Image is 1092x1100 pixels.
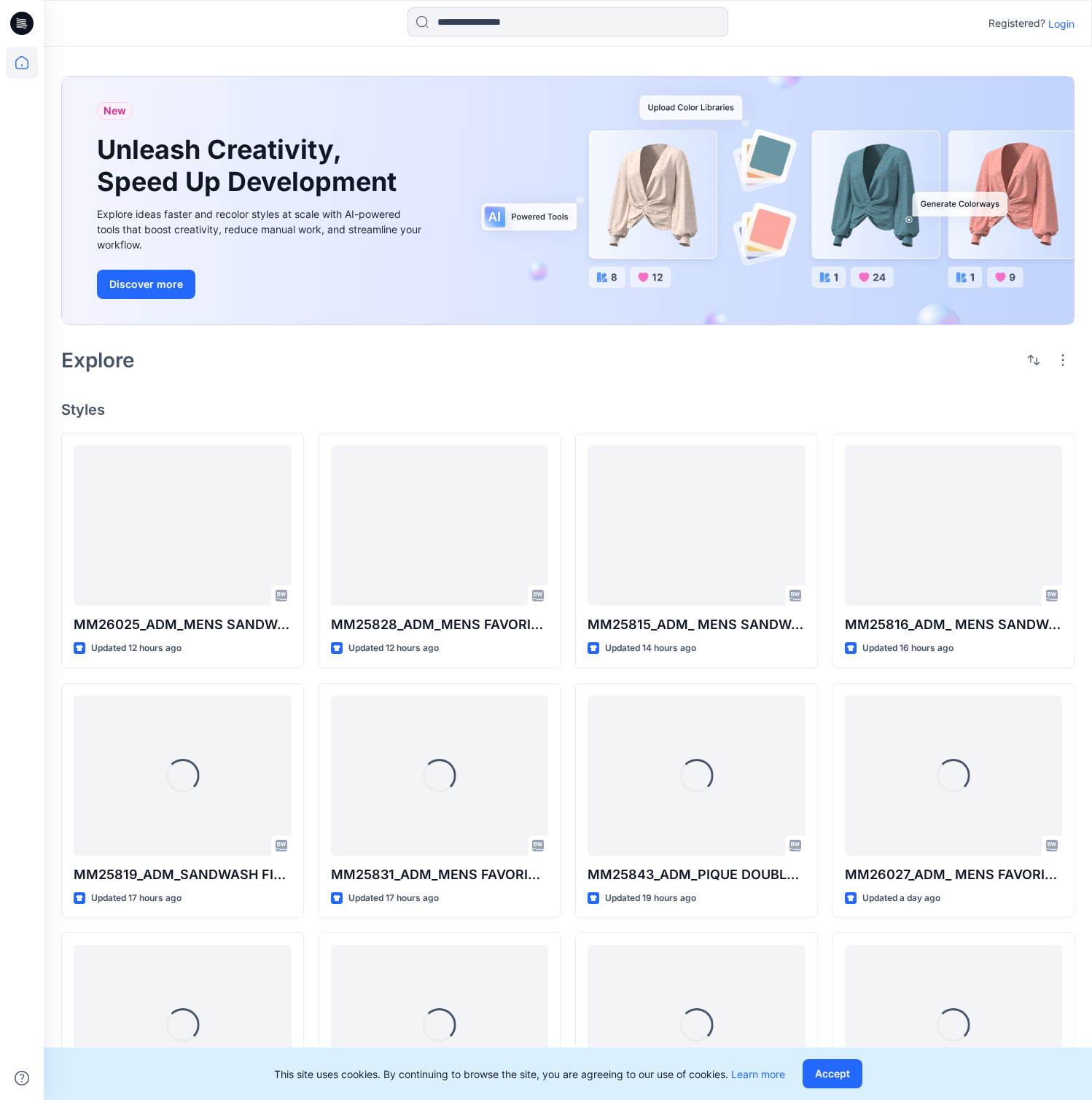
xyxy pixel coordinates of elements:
[803,1059,862,1088] button: Accept
[588,865,806,885] p: MM25843_ADM_PIQUE DOUBLE KNIT PIPING ZIP ANKLE PANT
[348,641,439,656] p: Updated 12 hours ago
[91,891,182,906] p: Updated 17 hours ago
[588,615,806,635] p: MM25815_ADM_ MENS SANDWASH JOGGER
[331,615,549,635] p: MM25828_ADM_MENS FAVORITE JOGGER
[74,865,292,885] p: MM25819_ADM_SANDWASH FINE RIB CREW
[104,102,126,120] span: New
[605,891,696,906] p: Updated 19 hours ago
[74,615,292,635] p: MM26025_ADM_MENS SANDWASH HOODIE
[97,270,195,299] button: Discover more
[61,348,135,372] h2: Explore
[605,641,696,656] p: Updated 14 hours ago
[61,401,1075,418] h4: Styles
[91,641,182,656] p: Updated 12 hours ago
[97,270,425,299] a: Discover more
[845,865,1063,885] p: MM26027_ADM_ MENS FAVORITE KNIT HOODIE
[274,1066,785,1082] p: This site uses cookies. By continuing to browse the site, you are agreeing to our use of cookies.
[731,1068,785,1080] a: Learn more
[97,206,425,252] div: Explore ideas faster and recolor styles at scale with AI-powered tools that boost creativity, red...
[988,15,1045,32] p: Registered?
[1048,16,1075,31] p: Login
[331,865,549,885] p: MM25831_ADM_MENS FAVORITE KNIT SHIRT
[862,641,953,656] p: Updated 16 hours ago
[845,615,1063,635] p: MM25816_ADM_ MENS SANDWASH PANT
[348,891,439,906] p: Updated 17 hours ago
[97,134,403,197] h1: Unleash Creativity, Speed Up Development
[862,891,940,906] p: Updated a day ago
